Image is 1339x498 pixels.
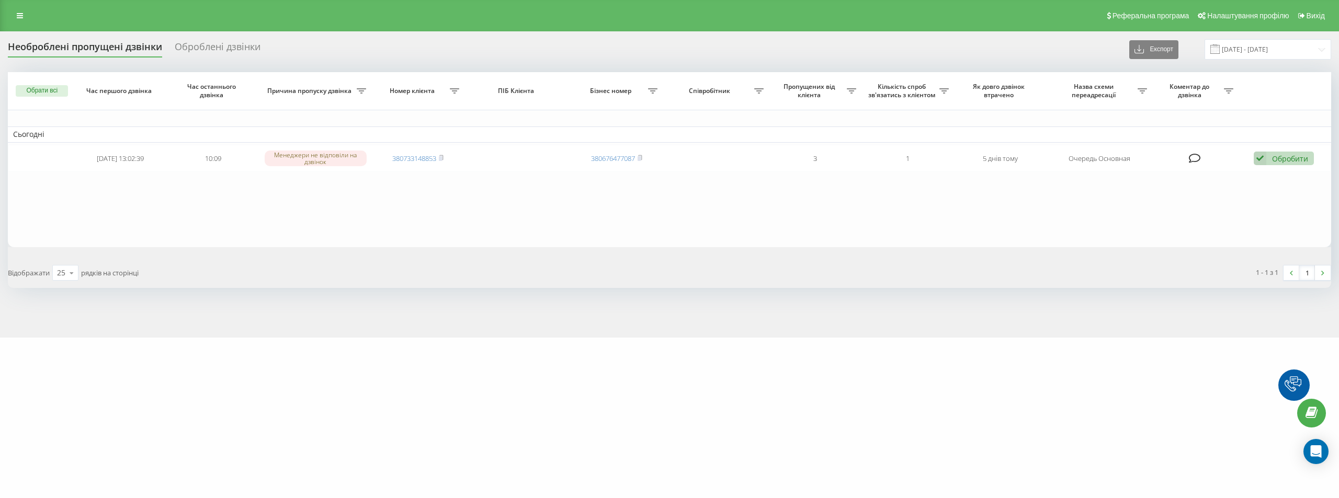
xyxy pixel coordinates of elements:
[774,83,847,99] span: Пропущених від клієнта
[1047,145,1152,172] td: Очередь Основная
[474,87,560,95] span: ПІБ Клієнта
[74,145,167,172] td: [DATE] 13:02:39
[963,83,1037,99] span: Як довго дзвінок втрачено
[8,126,1331,142] td: Сьогодні
[392,154,436,163] a: 380733148853
[1256,267,1278,277] div: 1 - 1 з 1
[8,41,162,57] div: Необроблені пропущені дзвінки
[176,83,249,99] span: Час останнього дзвінка
[377,87,450,95] span: Номер клієнта
[1113,11,1189,20] span: Реферальна програма
[1299,265,1315,280] a: 1
[83,87,157,95] span: Час першого дзвінка
[1303,439,1329,464] div: Open Intercom Messenger
[175,41,260,57] div: Оброблені дзвінки
[867,83,939,99] span: Кількість спроб зв'язатись з клієнтом
[265,150,367,166] div: Менеджери не відповіли на дзвінок
[265,87,357,95] span: Причина пропуску дзвінка
[591,154,635,163] a: 380676477087
[1129,40,1178,59] button: Експорт
[1272,154,1308,164] div: Обробити
[575,87,648,95] span: Бізнес номер
[57,268,65,278] div: 25
[1052,83,1138,99] span: Назва схеми переадресації
[16,85,68,97] button: Обрати всі
[8,268,50,277] span: Відображати
[769,145,861,172] td: 3
[1307,11,1325,20] span: Вихід
[861,145,954,172] td: 1
[1158,83,1223,99] span: Коментар до дзвінка
[81,268,139,277] span: рядків на сторінці
[668,87,754,95] span: Співробітник
[167,145,259,172] td: 10:09
[954,145,1047,172] td: 5 днів тому
[1207,11,1289,20] span: Налаштування профілю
